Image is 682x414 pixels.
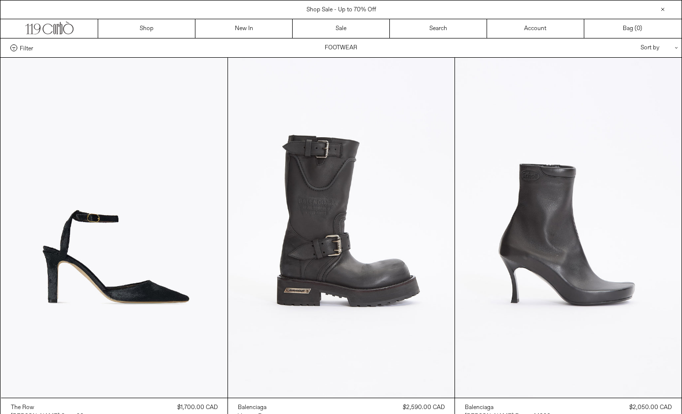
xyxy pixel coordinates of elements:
[238,403,271,412] a: Balenciaga
[1,58,227,398] img: The Row Carla Ankle Strap
[637,24,642,33] span: )
[629,403,672,412] div: $2,050.00 CAD
[195,19,293,38] a: New In
[11,404,34,412] div: The Row
[584,19,682,38] a: Bag ()
[455,58,682,398] img: Balenciaga Scholl Bootie M080 in black
[487,19,584,38] a: Account
[390,19,487,38] a: Search
[465,404,493,412] div: Balenciaga
[637,25,640,33] span: 0
[228,58,455,398] img: Balenciaga Venom Boot in black/silver
[98,19,195,38] a: Shop
[11,403,84,412] a: The Row
[306,6,376,14] a: Shop Sale - Up to 70% Off
[293,19,390,38] a: Sale
[403,403,445,412] div: $2,590.00 CAD
[177,403,218,412] div: $1,700.00 CAD
[20,44,33,51] span: Filter
[465,403,551,412] a: Balenciaga
[238,404,266,412] div: Balenciaga
[583,38,672,57] div: Sort by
